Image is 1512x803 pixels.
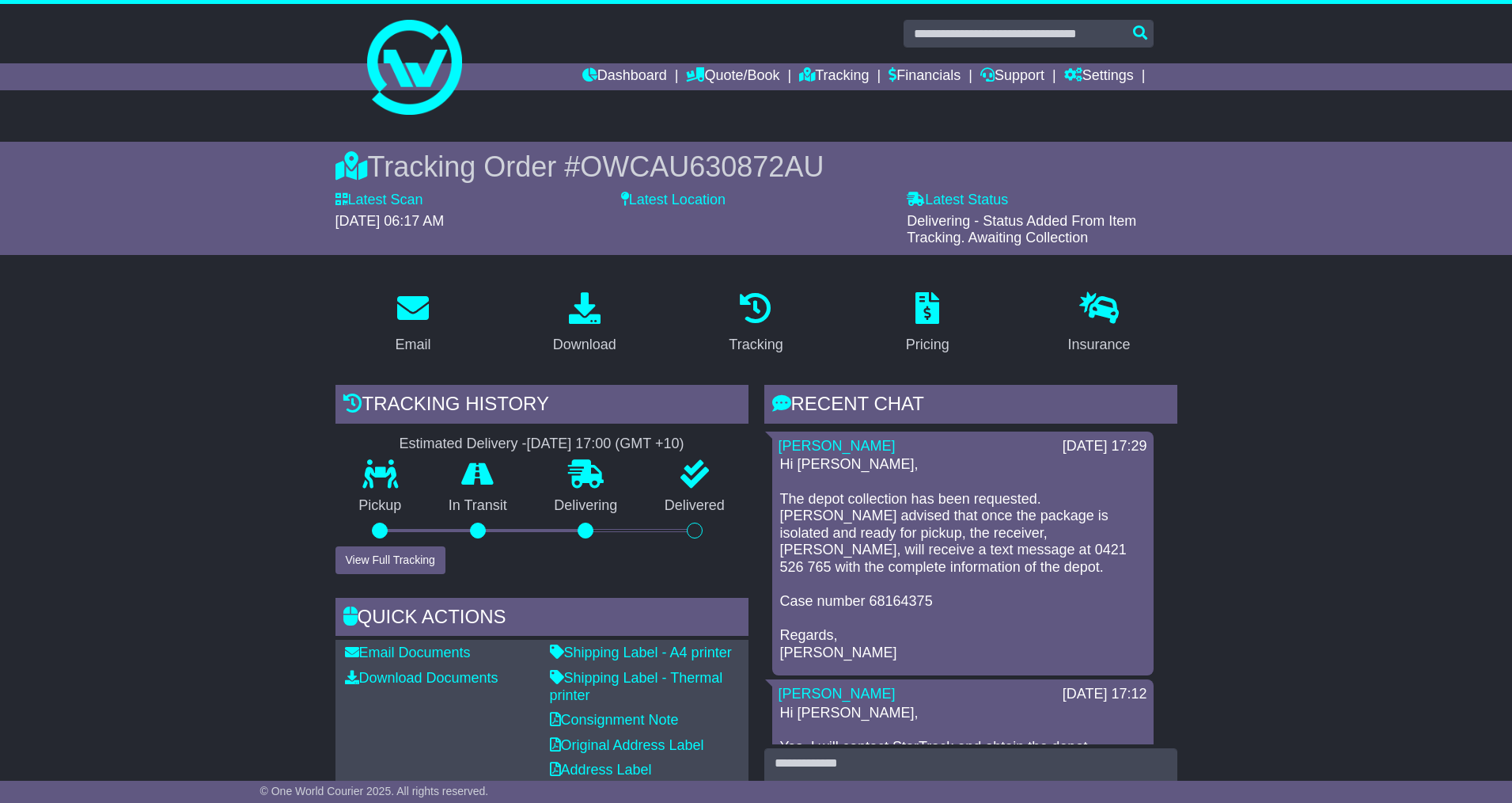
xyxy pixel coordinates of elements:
a: Shipping Label - A4 printer [550,645,732,660]
a: Consignment Note [550,712,679,728]
a: Download [543,287,627,361]
a: Tracking [718,287,793,361]
a: Settings [1064,63,1134,90]
p: Hi [PERSON_NAME], The depot collection has been requested. [PERSON_NAME] advised that once the pa... [780,456,1146,661]
a: Original Address Label [550,737,704,753]
div: Download [553,334,616,356]
p: In Transit [425,497,531,515]
div: Tracking history [335,385,748,428]
p: Pickup [335,497,426,515]
label: Latest Status [907,192,1008,209]
span: © One World Courier 2025. All rights reserved. [260,785,489,797]
label: Latest Location [621,192,726,209]
span: Delivering - Status Added From Item Tracking. Awaiting Collection [907,213,1136,246]
a: [PERSON_NAME] [779,686,896,702]
div: RECENT CHAT [764,385,1177,428]
a: Quote/Book [686,63,779,90]
a: Dashboard [582,63,667,90]
a: Address Label [550,762,652,778]
a: Pricing [896,287,960,361]
a: [PERSON_NAME] [779,438,896,454]
div: [DATE] 17:29 [1063,438,1147,455]
a: Email Documents [345,645,471,660]
div: [DATE] 17:12 [1063,686,1147,703]
div: [DATE] 17:00 (GMT +10) [527,436,684,453]
a: Shipping Label - Thermal printer [550,670,723,703]
p: Delivered [641,497,748,515]
div: Estimated Delivery - [335,436,748,453]
a: Tracking [799,63,869,90]
span: OWCAU630872AU [580,150,824,183]
span: [DATE] 06:17 AM [335,213,445,229]
a: Insurance [1058,287,1141,361]
div: Pricing [906,334,949,356]
p: Delivering [531,497,642,515]
div: Quick Actions [335,598,748,641]
button: View Full Tracking [335,546,445,574]
a: Support [980,63,1044,90]
label: Latest Scan [335,192,423,209]
a: Download Documents [345,670,498,686]
div: Email [395,334,430,356]
div: Tracking [729,334,783,356]
a: Financials [889,63,961,90]
div: Insurance [1068,334,1131,356]
a: Email [385,287,441,361]
div: Tracking Order # [335,150,1177,184]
